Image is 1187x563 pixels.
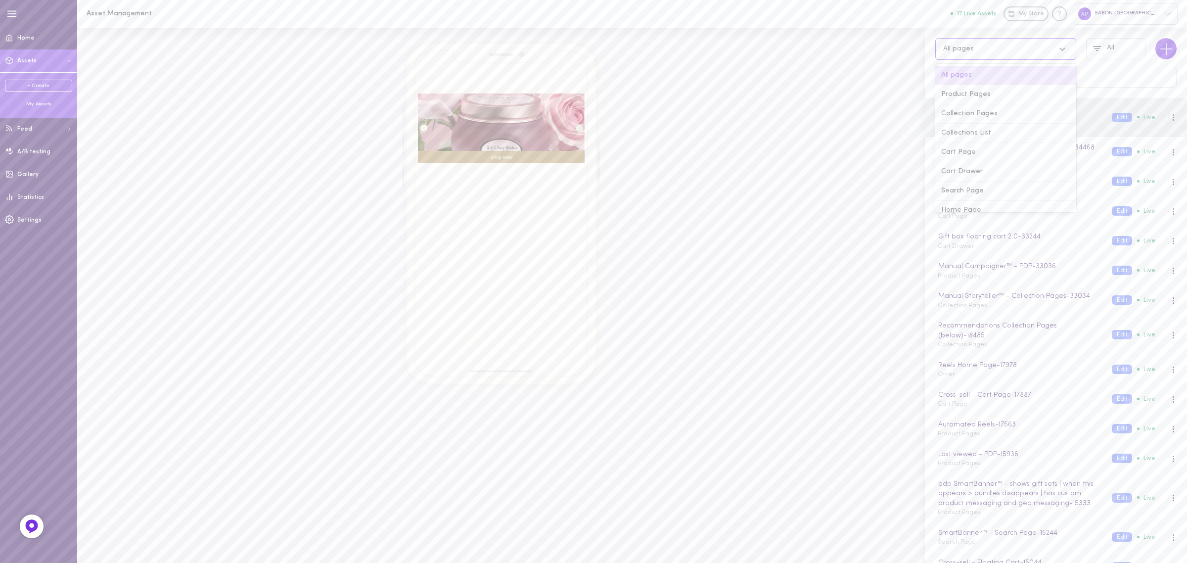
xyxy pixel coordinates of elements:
[1112,295,1132,305] button: Edit
[1112,177,1132,186] button: Edit
[936,291,1102,302] div: Manual Storyteller™ - Collection Pages - 33034
[936,232,1102,242] div: Gift box floating cart 2.0 - 33244
[5,80,72,92] a: + Create
[936,528,1102,539] div: SmartBanner™ - Search Page - 15244
[1112,266,1132,275] button: Edit
[17,149,50,155] span: A/B testing
[1086,38,1145,59] button: All
[1018,10,1044,19] span: My Store
[585,151,751,163] div: Shop Now
[1112,365,1132,374] button: Edit
[1112,330,1132,339] button: Edit
[938,342,987,348] span: Collection Pages
[1137,237,1155,244] span: Live
[1112,454,1132,463] button: Edit
[935,182,1076,201] div: Search Page
[17,35,35,41] span: Home
[420,124,428,132] div: Left arrow
[938,243,974,249] span: Cart Drawer
[938,401,967,407] span: Cart Page
[1137,425,1155,432] span: Live
[17,58,37,64] span: Assets
[951,10,997,17] button: 17 Live Assets
[936,449,1102,460] div: Last viewed - PDP - 15936
[1137,148,1155,155] span: Live
[1112,532,1132,542] button: Edit
[17,194,44,200] span: Statistics
[1137,114,1155,121] span: Live
[1112,147,1132,156] button: Edit
[936,479,1102,509] div: pdp SmartBanner™ - shows gift sets | when this appears > bundles disappears | has custom product ...
[935,143,1076,162] div: Cart Page
[935,85,1076,104] div: Product Pages
[943,46,974,52] div: All pages
[17,217,42,223] span: Settings
[1137,366,1155,373] span: Live
[936,261,1102,272] div: Manual Campaigner™ - PDP - 33036
[935,162,1076,182] div: Cart Drawer
[938,372,955,377] span: Other
[938,303,987,309] span: Collection Pages
[1137,331,1155,338] span: Live
[938,461,980,467] span: Product Pages
[1112,206,1132,216] button: Edit
[17,172,39,178] span: Gallery
[24,519,39,534] img: Feedback Button
[1004,6,1049,21] a: My Store
[1112,424,1132,433] button: Edit
[17,126,32,132] span: Feed
[938,431,980,437] span: Product Pages
[1052,6,1067,21] div: Knowledge center
[938,510,980,516] span: Product Pages
[1112,236,1132,245] button: Edit
[418,151,585,163] div: Shop Now
[1137,178,1155,185] span: Live
[935,124,1076,143] div: Collections List
[1112,394,1132,404] button: Edit
[1137,297,1155,303] span: Live
[938,273,980,279] span: Product Pages
[938,539,976,545] span: Search Page
[575,124,583,132] div: Right arrow
[1137,396,1155,402] span: Live
[936,390,1102,401] div: Cross-sell - Cart Page - 17887
[936,321,1102,341] div: Recommendations Collection Pages (below) - 18485
[1137,208,1155,214] span: Live
[1137,495,1155,501] span: Live
[1112,493,1132,503] button: Edit
[935,104,1076,124] div: Collection Pages
[5,100,72,108] div: My Assets
[935,201,1076,220] div: Home Page
[936,420,1102,430] div: Automated Reels - 17563
[1137,267,1155,274] span: Live
[951,10,1004,17] a: 17 Live Assets
[935,66,1076,85] div: All pages
[1137,455,1155,462] span: Live
[1112,113,1132,122] button: Edit
[938,213,967,219] span: Cart Page
[936,360,1102,371] div: Reels Home Page - 17978
[1074,3,1178,24] div: SABON [GEOGRAPHIC_DATA]
[87,10,250,17] h1: Asset Management
[1137,534,1155,540] span: Live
